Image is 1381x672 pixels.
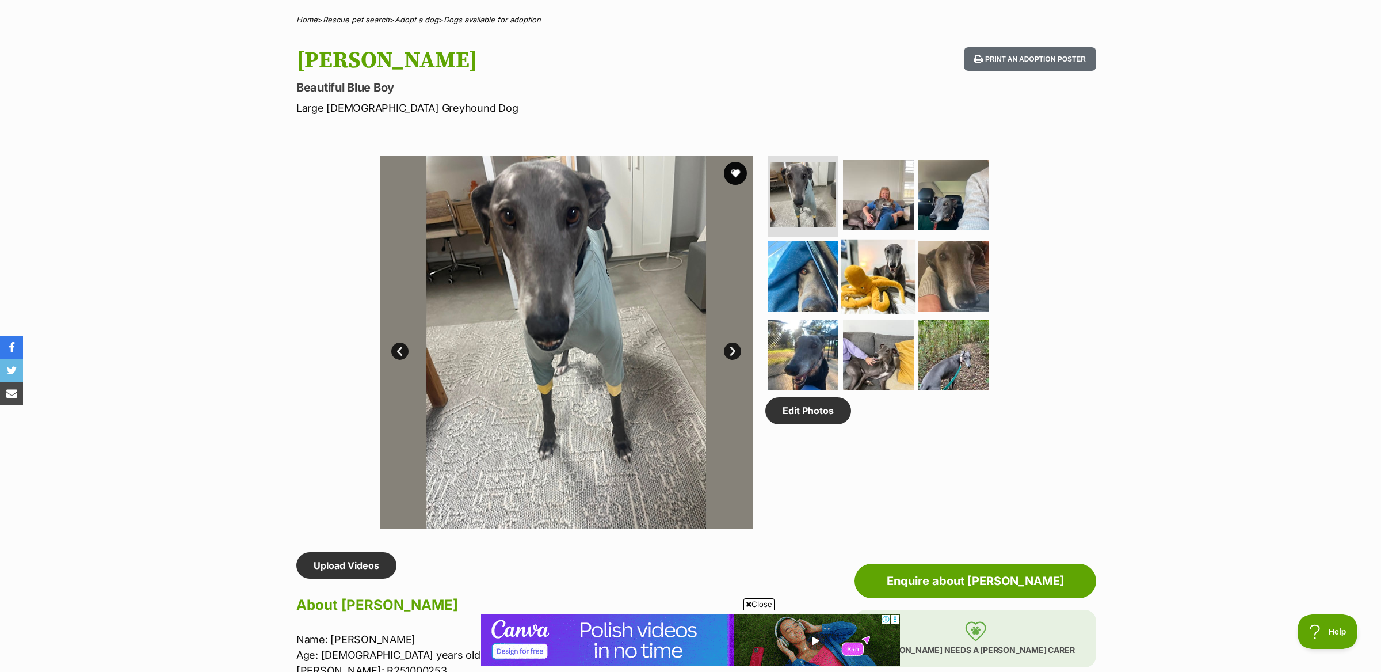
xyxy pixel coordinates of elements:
[380,156,753,529] img: Photo of Marcus
[391,343,409,360] a: Prev
[296,79,783,96] p: Beautiful Blue Boy
[841,240,915,314] img: Photo of Marcus
[854,564,1096,598] a: Enquire about [PERSON_NAME]
[918,160,989,230] img: Photo of Marcus
[323,15,390,24] a: Rescue pet search
[918,241,989,312] img: Photo of Marcus
[296,47,783,74] h1: [PERSON_NAME]
[918,320,989,390] img: Photo of Marcus
[843,160,914,230] img: Photo of Marcus
[296,100,783,116] p: Large [DEMOGRAPHIC_DATA] Greyhound Dog
[481,614,900,666] iframe: Advertisement
[724,343,741,360] a: Next
[395,15,438,24] a: Adopt a dog
[965,621,986,641] img: foster-care-31f2a1ccfb079a48fc4dc6d2a002ce68c6d2b76c7ccb9e0da61f6cd5abbf869a.svg
[753,156,1126,529] img: Photo of Marcus
[268,16,1113,24] div: > > >
[854,610,1096,667] p: [PERSON_NAME] needs a [PERSON_NAME] carer
[768,241,838,312] img: Photo of Marcus
[724,162,747,185] button: favourite
[964,47,1096,71] button: Print an adoption poster
[296,15,318,24] a: Home
[296,593,772,618] h2: About [PERSON_NAME]
[444,15,541,24] a: Dogs available for adoption
[743,598,775,610] span: Close
[843,320,914,390] img: Photo of Marcus
[770,162,836,227] img: Photo of Marcus
[296,552,396,579] a: Upload Videos
[765,397,851,424] a: Edit Photos
[1298,614,1358,649] iframe: Help Scout Beacon - Open
[768,320,838,390] img: Photo of Marcus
